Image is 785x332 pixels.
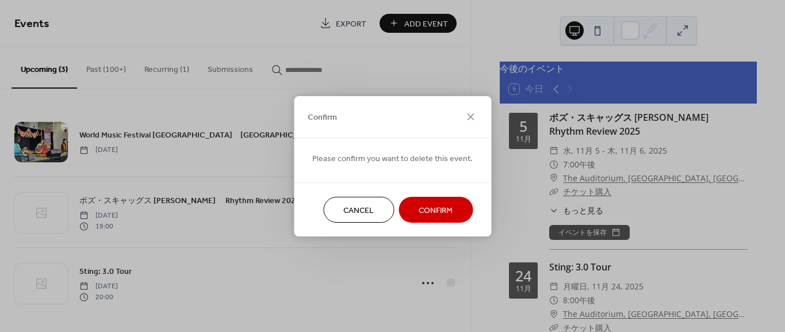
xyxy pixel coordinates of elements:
[419,204,453,216] span: Confirm
[399,197,473,223] button: Confirm
[308,112,337,124] span: Confirm
[343,204,374,216] span: Cancel
[323,197,394,223] button: Cancel
[312,152,473,165] span: Please confirm you want to delete this event.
